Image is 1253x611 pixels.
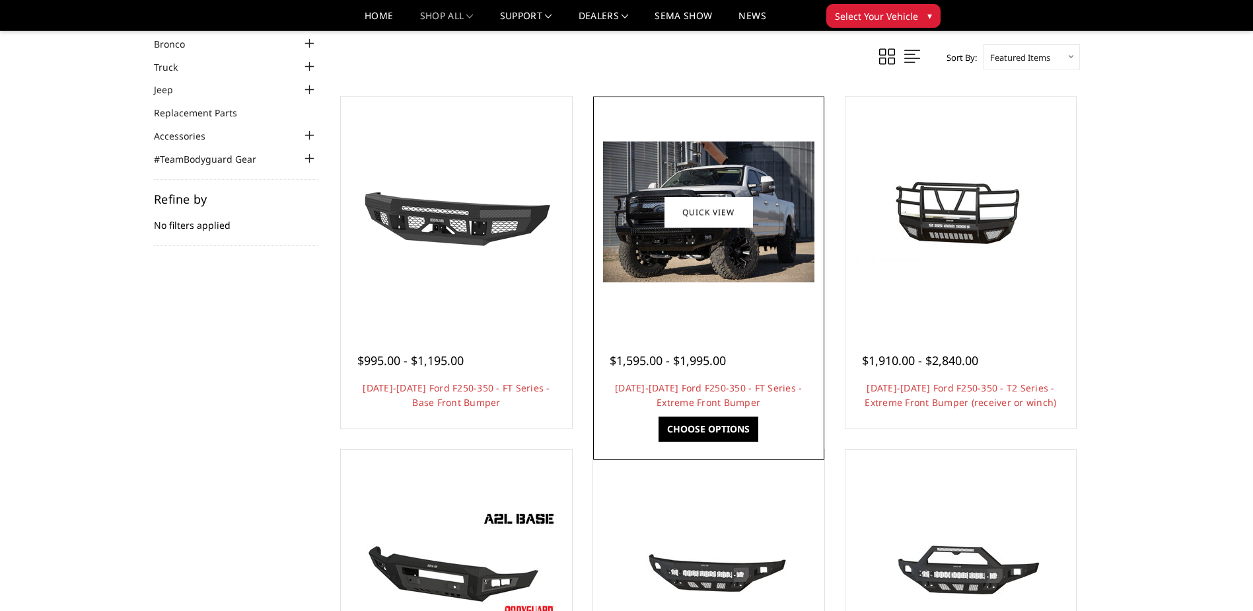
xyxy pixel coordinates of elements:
a: Dealers [579,11,629,30]
img: 2017-2022 Ford F250-350 - FT Series - Extreme Front Bumper [603,142,814,282]
a: 2017-2022 Ford F250-350 - FT Series - Extreme Front Bumper 2017-2022 Ford F250-350 - FT Series - ... [596,100,821,325]
span: $1,595.00 - $1,995.00 [610,352,726,368]
span: Select Your Vehicle [835,9,918,23]
a: Replacement Parts [154,106,254,120]
a: Accessories [154,129,222,143]
h5: Refine by [154,193,318,205]
a: shop all [420,11,474,30]
a: #TeamBodyguard Gear [154,152,273,166]
a: [DATE]-[DATE] Ford F250-350 - FT Series - Extreme Front Bumper [615,382,802,409]
a: News [738,11,766,30]
a: Jeep [154,83,190,97]
a: [DATE]-[DATE] Ford F250-350 - FT Series - Base Front Bumper [363,382,550,409]
a: 2017-2022 Ford F250-350 - FT Series - Base Front Bumper [344,100,569,325]
a: Support [500,11,552,30]
a: Choose Options [659,417,758,442]
img: 2017-2022 Ford F250-350 - FT Series - Base Front Bumper [351,153,562,272]
button: Select Your Vehicle [826,4,941,28]
a: Home [365,11,393,30]
label: Sort By: [939,48,977,67]
a: [DATE]-[DATE] Ford F250-350 - T2 Series - Extreme Front Bumper (receiver or winch) [865,382,1056,409]
a: SEMA Show [655,11,712,30]
span: $1,910.00 - $2,840.00 [862,352,978,368]
a: Quick view [664,196,753,227]
span: ▾ [927,9,932,22]
span: $995.00 - $1,195.00 [357,352,464,368]
a: 2017-2022 Ford F250-350 - T2 Series - Extreme Front Bumper (receiver or winch) 2017-2022 Ford F25... [849,100,1073,325]
a: Truck [154,60,194,74]
iframe: Chat Widget [1187,548,1253,611]
a: Bronco [154,37,201,51]
div: No filters applied [154,193,318,246]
